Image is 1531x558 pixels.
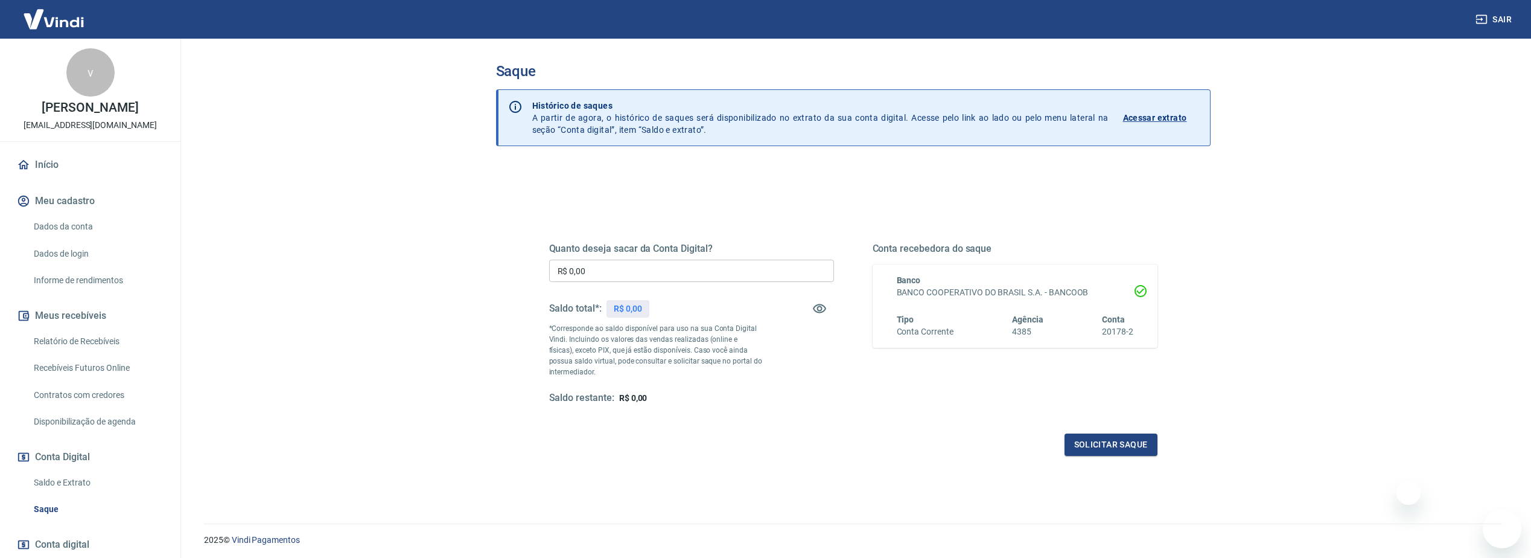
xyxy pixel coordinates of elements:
a: Dados da conta [29,214,166,239]
button: Solicitar saque [1065,434,1157,456]
a: Conta digital [14,531,166,558]
a: Início [14,152,166,178]
button: Sair [1473,8,1517,31]
h5: Saldo restante: [549,392,614,405]
a: Saldo e Extrato [29,470,166,495]
h6: Conta Corrente [897,325,953,338]
a: Disponibilização de agenda [29,409,166,434]
span: Banco [897,275,921,285]
h3: Saque [496,63,1211,80]
img: Vindi [14,1,93,37]
a: Vindi Pagamentos [232,535,300,545]
h6: 20178-2 [1102,325,1133,338]
a: Dados de login [29,242,166,266]
p: A partir de agora, o histórico de saques será disponibilizado no extrato da sua conta digital. Ac... [532,100,1109,136]
h5: Quanto deseja sacar da Conta Digital? [549,243,834,255]
button: Conta Digital [14,444,166,470]
h6: 4385 [1012,325,1043,338]
h5: Saldo total*: [549,303,602,315]
h6: BANCO COOPERATIVO DO BRASIL S.A. - BANCOOB [897,286,1133,299]
p: R$ 0,00 [614,303,642,315]
button: Meu cadastro [14,188,166,214]
a: Contratos com credores [29,383,166,408]
span: Tipo [897,315,914,324]
span: R$ 0,00 [619,393,648,403]
a: Acessar extrato [1123,100,1200,136]
a: Saque [29,497,166,522]
p: *Corresponde ao saldo disponível para uso na sua Conta Digital Vindi. Incluindo os valores das ve... [549,323,763,377]
span: Conta digital [35,536,89,553]
iframe: Fechar mensagem [1396,481,1421,505]
h5: Conta recebedora do saque [873,243,1157,255]
span: Agência [1012,315,1043,324]
a: Informe de rendimentos [29,268,166,293]
p: Acessar extrato [1123,112,1187,124]
p: [EMAIL_ADDRESS][DOMAIN_NAME] [24,119,157,132]
a: Relatório de Recebíveis [29,329,166,354]
button: Meus recebíveis [14,303,166,329]
div: v [66,48,115,97]
a: Recebíveis Futuros Online [29,356,166,380]
p: [PERSON_NAME] [42,101,138,114]
p: 2025 © [204,534,1502,547]
iframe: Botão para abrir a janela de mensagens [1483,510,1521,548]
span: Conta [1102,315,1125,324]
p: Histórico de saques [532,100,1109,112]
